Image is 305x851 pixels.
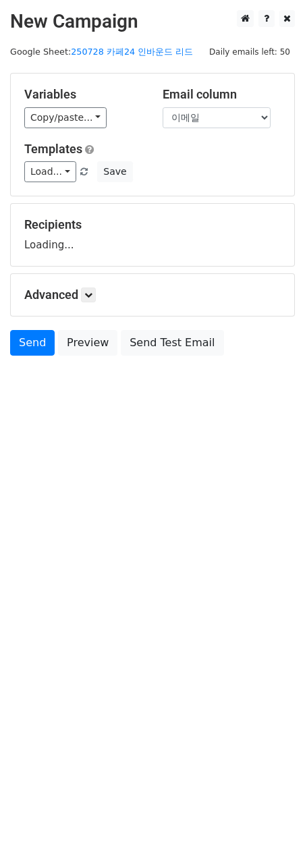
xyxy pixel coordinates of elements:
h5: Advanced [24,287,281,302]
a: 250728 카페24 인바운드 리드 [71,47,193,57]
div: 채팅 위젯 [238,786,305,851]
a: Copy/paste... [24,107,107,128]
a: Send [10,330,55,356]
a: Daily emails left: 50 [204,47,295,57]
a: Preview [58,330,117,356]
h2: New Campaign [10,10,295,33]
small: Google Sheet: [10,47,193,57]
h5: Variables [24,87,142,102]
a: Templates [24,142,82,156]
div: Loading... [24,217,281,252]
a: Load... [24,161,76,182]
span: Daily emails left: 50 [204,45,295,59]
h5: Recipients [24,217,281,232]
h5: Email column [163,87,281,102]
a: Send Test Email [121,330,223,356]
button: Save [97,161,132,182]
iframe: Chat Widget [238,786,305,851]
